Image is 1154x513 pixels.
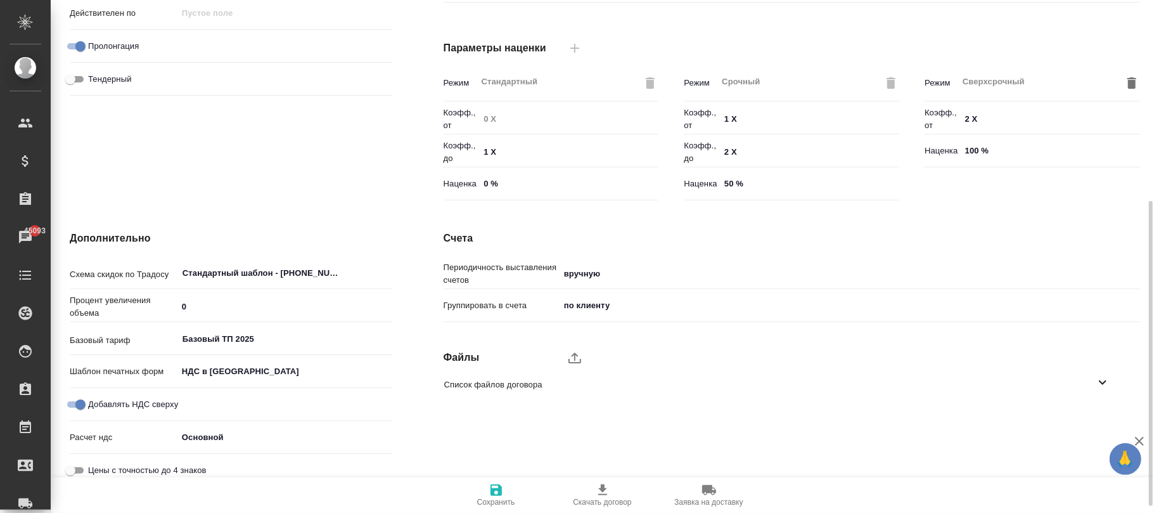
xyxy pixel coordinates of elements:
input: ✎ Введи что-нибудь [720,174,899,193]
input: Пустое поле [177,4,288,22]
p: Коэфф., от [684,107,720,132]
span: Заявка на доставку [674,498,743,507]
span: Скачать договор [573,498,631,507]
span: 45093 [16,224,53,237]
button: Скачать договор [549,477,656,513]
p: Шаблон печатных форм [70,365,177,378]
div: Список файлов договора [434,370,1131,399]
p: Коэфф., до [444,140,480,165]
p: Наценка [684,178,720,190]
input: ✎ Введи что-нибудь [177,298,393,316]
label: upload [560,342,590,373]
button: Сохранить [443,477,549,513]
input: ✎ Введи что-нибудь [720,143,899,162]
p: Расчет ндс [70,431,177,444]
input: ✎ Введи что-нибудь [961,110,1140,129]
button: Open [386,338,388,341]
div: Основной [177,427,393,448]
a: 45093 [3,221,48,253]
input: ✎ Введи что-нибудь [720,110,899,129]
p: Периодичность выставления счетов [444,261,560,287]
button: Open [386,272,388,275]
p: Процент увеличения объема [70,294,177,320]
h4: Параметры наценки [444,41,560,56]
div: НДС в [GEOGRAPHIC_DATA] [177,361,393,382]
p: Коэфф., от [925,107,961,132]
div: по клиенту [560,295,1140,316]
span: Пролонгация [88,40,139,53]
p: Схема скидок по Традосу [70,268,177,281]
p: Наценка [444,178,480,190]
span: Список файлов договора [444,379,1095,391]
div: вручную [560,263,1140,285]
span: Цены с точностью до 4 знаков [88,464,207,477]
h4: Дополнительно [70,231,393,246]
p: Режим [684,77,717,89]
p: Режим [444,77,477,89]
p: Группировать в счета [444,299,560,312]
p: Режим [925,77,958,89]
input: ✎ Введи что-нибудь [479,174,658,193]
button: 🙏 [1110,443,1141,475]
span: 🙏 [1115,446,1136,472]
p: Наценка [925,145,961,157]
button: Удалить режим [1122,74,1141,93]
p: Базовый тариф [70,334,177,347]
button: Заявка на доставку [656,477,762,513]
span: Добавлять НДС сверху [88,398,178,411]
input: ✎ Введи что-нибудь [479,143,658,162]
h4: Файлы [444,350,560,365]
span: Тендерный [88,73,132,86]
p: Коэфф., до [684,140,720,165]
input: Пустое поле [479,110,658,129]
p: Действителен по [70,7,177,20]
input: ✎ Введи что-нибудь [961,141,1140,160]
h4: Счета [444,231,1140,246]
p: Коэфф., от [444,107,480,132]
span: Сохранить [477,498,515,507]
